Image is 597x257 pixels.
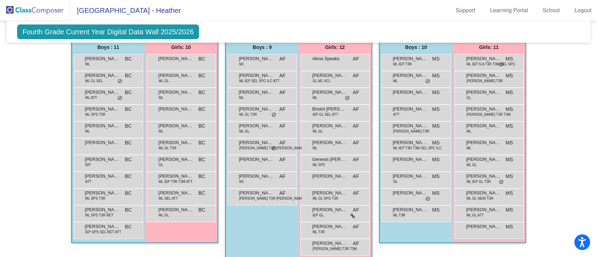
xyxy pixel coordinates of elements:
span: BC [198,72,205,79]
span: [PERSON_NAME] [466,106,501,113]
span: do_not_disturb_alt [271,146,276,151]
span: [PERSON_NAME] [85,72,120,79]
span: IEP GL [313,213,324,218]
span: [PERSON_NAME] [393,173,428,180]
span: M1 [239,62,244,67]
span: AF [353,240,359,247]
span: ML GL [467,162,477,167]
span: [PERSON_NAME] [393,106,428,113]
span: [PERSON_NAME] T3R T3M [313,246,357,251]
a: School [537,5,565,16]
span: [PERSON_NAME] [158,156,193,163]
span: ML [85,129,90,134]
span: MS [432,106,440,113]
span: BC [198,173,205,180]
span: ML IEP GL T3R [467,179,491,184]
div: Boys : 9 [226,40,299,54]
span: [PERSON_NAME] [85,206,120,213]
span: Bristol [PERSON_NAME] [312,106,347,113]
span: [PERSON_NAME] [158,89,193,96]
span: MS [432,156,440,163]
span: [PERSON_NAME] [239,156,274,163]
span: MS [432,173,440,180]
span: [PERSON_NAME] [158,55,193,62]
span: [PERSON_NAME] [393,156,428,163]
span: BC [198,139,205,147]
span: BC [198,190,205,197]
span: [PERSON_NAME] [393,190,428,197]
span: [PERSON_NAME] T3R [PERSON_NAME] [239,196,305,201]
span: [PERSON_NAME] T3R [393,129,429,134]
span: MS [506,156,513,163]
span: AF [279,190,286,197]
span: ML IEP T3R T3M SEL SPC ILC [393,145,442,151]
span: ML GL [313,129,323,134]
span: BC [125,72,132,79]
span: [PERSON_NAME] [466,72,501,79]
span: AF [353,72,359,79]
span: ML [239,95,244,100]
span: [PERSON_NAME] [85,89,120,96]
span: AF [279,55,286,63]
span: MS [432,89,440,96]
span: [PERSON_NAME] [85,156,120,163]
span: BC [198,106,205,113]
span: Genesis [PERSON_NAME] [312,156,347,163]
span: BC [125,122,132,130]
span: [PERSON_NAME] [158,106,193,113]
span: MS [506,89,513,96]
span: [PERSON_NAME] [239,106,274,113]
span: BC [198,156,205,163]
span: BC [198,206,205,214]
span: ML GL T3R [159,145,177,151]
span: [PERSON_NAME] [85,122,120,129]
span: [PERSON_NAME] [239,122,274,129]
span: MS [506,173,513,180]
span: MS [432,55,440,63]
span: AF [353,206,359,214]
span: GL [393,179,398,184]
span: [PERSON_NAME] [158,206,193,213]
span: BC [125,206,132,214]
span: ML GL NEW T3R [467,196,493,201]
span: ML IEP T3R T3M ATT [159,179,193,184]
span: ML [313,145,318,151]
span: ML [159,129,164,134]
span: MS [432,122,440,130]
span: BC [125,156,132,163]
span: do_not_disturb_alt [345,95,350,101]
span: [PERSON_NAME] [466,139,501,146]
span: [PERSON_NAME] [PERSON_NAME] [312,240,347,247]
span: do_not_disturb_alt [271,112,276,118]
span: [PERSON_NAME] [466,156,501,163]
span: BC [198,55,205,63]
span: MS [506,122,513,130]
span: BC [198,122,205,130]
span: [PERSON_NAME] [466,55,501,62]
span: GL M1 XCL [313,78,331,84]
span: do_not_disturb_alt [499,179,504,185]
span: [PERSON_NAME] T3R T3M [467,112,511,117]
span: [PERSON_NAME] [393,206,428,213]
span: IEP [85,162,91,167]
span: Fourth Grade Current Year Digital Data Wall 2025/2026 [17,24,199,39]
a: Support [450,5,481,16]
span: [PERSON_NAME] [239,190,274,197]
span: [PERSON_NAME] [466,89,501,96]
span: MS [506,206,513,214]
span: ML [85,62,90,67]
span: AF [353,223,359,230]
span: [PERSON_NAME] [312,89,347,96]
span: [PERSON_NAME] [312,223,347,230]
span: GL [467,95,471,100]
span: M1 [239,179,244,184]
span: [PERSON_NAME] [85,190,120,197]
span: IEP GL SEL ATT [313,112,338,117]
span: ML SPS T3R RET [85,213,114,218]
span: AF [353,139,359,147]
span: AF [279,89,286,96]
span: [PERSON_NAME] [393,89,428,96]
span: ML ATT [85,95,97,100]
span: GL [159,162,163,167]
span: AF [353,89,359,96]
